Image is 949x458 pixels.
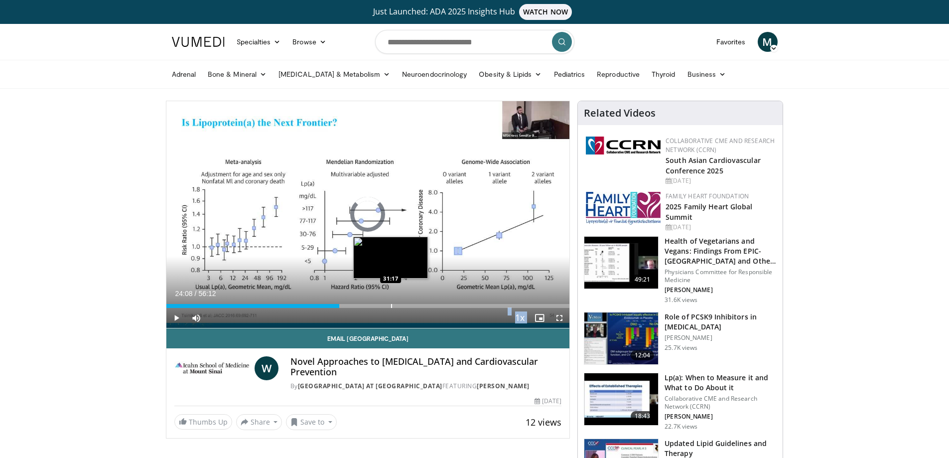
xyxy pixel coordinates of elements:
h3: Lp(a): When to Measure it and What to Do About it [665,373,777,393]
p: Collaborative CME and Research Network (CCRN) [665,395,777,411]
span: 49:21 [631,275,655,285]
a: Email [GEOGRAPHIC_DATA] [166,328,570,348]
a: [MEDICAL_DATA] & Metabolism [272,64,396,84]
img: 7a20132b-96bf-405a-bedd-783937203c38.150x105_q85_crop-smart_upscale.jpg [584,373,658,425]
h3: Role of PCSK9 Inhibitors in [MEDICAL_DATA] [665,312,777,332]
a: 2025 Family Heart Global Summit [666,202,752,222]
a: 12:04 Role of PCSK9 Inhibitors in [MEDICAL_DATA] [PERSON_NAME] 25.7K views [584,312,777,365]
a: [GEOGRAPHIC_DATA] at [GEOGRAPHIC_DATA] [298,382,442,390]
video-js: Video Player [166,101,570,328]
button: Playback Rate [510,308,530,328]
a: [PERSON_NAME] [477,382,530,390]
a: Specialties [231,32,287,52]
button: Mute [186,308,206,328]
a: Obesity & Lipids [473,64,547,84]
a: 18:43 Lp(a): When to Measure it and What to Do About it Collaborative CME and Research Network (C... [584,373,777,431]
span: 18:43 [631,411,655,421]
h3: Health of Vegetarians and Vegans: Findings From EPIC-[GEOGRAPHIC_DATA] and Othe… [665,236,777,266]
img: 96363db5-6b1b-407f-974b-715268b29f70.jpeg.150x105_q85_autocrop_double_scale_upscale_version-0.2.jpg [586,192,661,225]
p: Physicians Committee for Responsible Medicine [665,268,777,284]
img: a04ee3ba-8487-4636-b0fb-5e8d268f3737.png.150x105_q85_autocrop_double_scale_upscale_version-0.2.png [586,137,661,154]
span: / [195,290,197,298]
div: By FEATURING [290,382,561,391]
a: Neuroendocrinology [396,64,473,84]
p: [PERSON_NAME] [665,413,777,421]
a: 49:21 Health of Vegetarians and Vegans: Findings From EPIC-[GEOGRAPHIC_DATA] and Othe… Physicians... [584,236,777,304]
a: Thumbs Up [174,414,232,430]
a: Reproductive [591,64,646,84]
a: Thyroid [646,64,681,84]
p: 31.6K views [665,296,697,304]
span: WATCH NOW [519,4,572,20]
a: Just Launched: ADA 2025 Insights HubWATCH NOW [173,4,776,20]
button: Share [236,414,282,430]
h4: Related Videos [584,107,656,119]
div: [DATE] [666,176,775,185]
a: Family Heart Foundation [666,192,749,200]
span: 12 views [526,416,561,428]
a: Favorites [710,32,752,52]
a: Browse [286,32,332,52]
img: Icahn School of Medicine at Mount Sinai [174,356,251,380]
div: [DATE] [535,397,561,406]
a: Collaborative CME and Research Network (CCRN) [666,137,775,154]
a: Adrenal [166,64,202,84]
div: [DATE] [666,223,775,232]
button: Enable picture-in-picture mode [530,308,549,328]
img: VuMedi Logo [172,37,225,47]
span: 12:04 [631,350,655,360]
a: M [758,32,778,52]
h4: Novel Approaches to [MEDICAL_DATA] and Cardiovascular Prevention [290,356,561,378]
span: 24:08 [175,290,193,298]
div: Progress Bar [166,304,570,308]
img: 3346fd73-c5f9-4d1f-bb16-7b1903aae427.150x105_q85_crop-smart_upscale.jpg [584,312,658,364]
p: [PERSON_NAME] [665,334,777,342]
a: W [255,356,278,380]
button: Play [166,308,186,328]
p: [PERSON_NAME] [665,286,777,294]
button: Fullscreen [549,308,569,328]
a: Business [681,64,732,84]
img: 606f2b51-b844-428b-aa21-8c0c72d5a896.150x105_q85_crop-smart_upscale.jpg [584,237,658,289]
input: Search topics, interventions [375,30,574,54]
a: Pediatrics [548,64,591,84]
span: 56:12 [198,290,216,298]
a: South Asian Cardiovascular Conference 2025 [666,155,761,175]
button: Save to [286,414,337,430]
p: 22.7K views [665,423,697,431]
img: image.jpeg [353,237,428,279]
p: 25.7K views [665,344,697,352]
a: Bone & Mineral [202,64,272,84]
